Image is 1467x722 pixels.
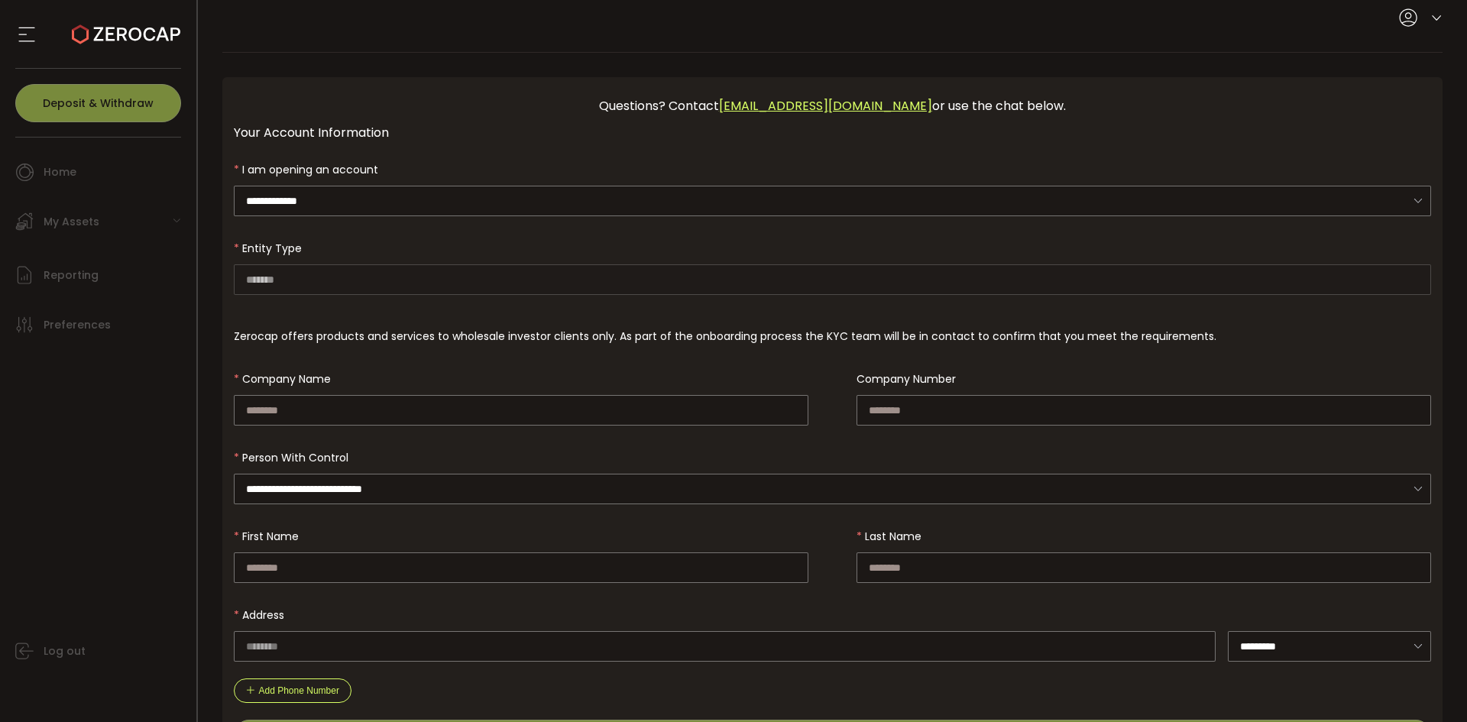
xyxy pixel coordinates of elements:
span: Add Phone Number [259,685,339,696]
button: Deposit & Withdraw [15,84,181,122]
div: Questions? Contact or use the chat below. [234,89,1432,123]
div: Your Account Information [234,123,1432,142]
span: Home [44,161,76,183]
span: Deposit & Withdraw [43,98,154,108]
button: Add Phone Number [234,678,351,703]
span: Preferences [44,314,111,336]
div: Zerocap offers products and services to wholesale investor clients only. As part of the onboardin... [234,325,1432,347]
span: Log out [44,640,86,662]
label: Address [234,607,293,623]
span: Reporting [44,264,99,287]
a: [EMAIL_ADDRESS][DOMAIN_NAME] [719,97,932,115]
span: My Assets [44,211,99,233]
